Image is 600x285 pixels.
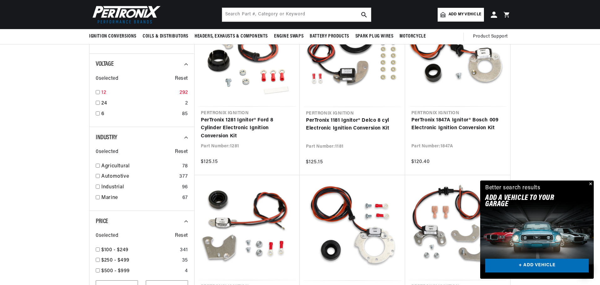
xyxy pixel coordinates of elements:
span: Engine Swaps [274,33,303,40]
span: Reset [175,75,188,83]
a: PerTronix 1181 Ignitor® Delco 8 cyl Electronic Ignition Conversion Kit [306,117,399,133]
div: 67 [182,194,188,202]
summary: Engine Swaps [271,29,307,44]
span: Spark Plug Wires [355,33,394,40]
a: Industrial [101,183,180,191]
span: Voltage [96,61,114,67]
div: 35 [182,257,188,265]
button: Close [586,181,594,188]
summary: Spark Plug Wires [352,29,397,44]
summary: Motorcycle [396,29,429,44]
a: 24 [101,99,183,108]
a: 12 [101,89,177,97]
span: $500 - $999 [101,268,130,273]
summary: Product Support [473,29,511,44]
span: $250 - $499 [101,258,130,263]
summary: Ignition Conversions [89,29,140,44]
div: 377 [179,173,188,181]
a: + ADD VEHICLE [485,259,589,273]
span: 0 selected [96,75,118,83]
span: Coils & Distributors [143,33,188,40]
span: 0 selected [96,232,118,240]
h2: Add A VEHICLE to your garage [485,195,573,208]
summary: Coils & Distributors [140,29,191,44]
a: Agricultural [101,162,180,170]
span: 0 selected [96,148,118,156]
span: Reset [175,232,188,240]
summary: Battery Products [307,29,352,44]
div: 341 [180,246,188,254]
img: Pertronix [89,4,161,25]
div: Better search results [485,184,541,193]
a: PerTronix 1281 Ignitor® Ford 8 Cylinder Electronic Ignition Conversion Kit [201,116,293,140]
span: Reset [175,148,188,156]
span: Product Support [473,33,508,40]
a: PerTronix 1847A Ignitor® Bosch 009 Electronic Ignition Conversion Kit [411,116,504,132]
div: 85 [182,110,188,118]
button: search button [357,8,371,22]
a: Add my vehicle [438,8,484,22]
span: Headers, Exhausts & Components [195,33,268,40]
span: $100 - $249 [101,247,129,252]
span: Ignition Conversions [89,33,136,40]
span: Industry [96,135,117,141]
span: Battery Products [310,33,349,40]
input: Search Part #, Category or Keyword [222,8,371,22]
a: 6 [101,110,180,118]
a: Marine [101,194,180,202]
span: Price [96,218,108,225]
span: Motorcycle [399,33,426,40]
div: 292 [180,89,188,97]
div: 4 [185,267,188,275]
a: Automotive [101,173,177,181]
span: Add my vehicle [449,12,481,18]
div: 2 [185,99,188,108]
summary: Headers, Exhausts & Components [191,29,271,44]
div: 96 [182,183,188,191]
div: 78 [182,162,188,170]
